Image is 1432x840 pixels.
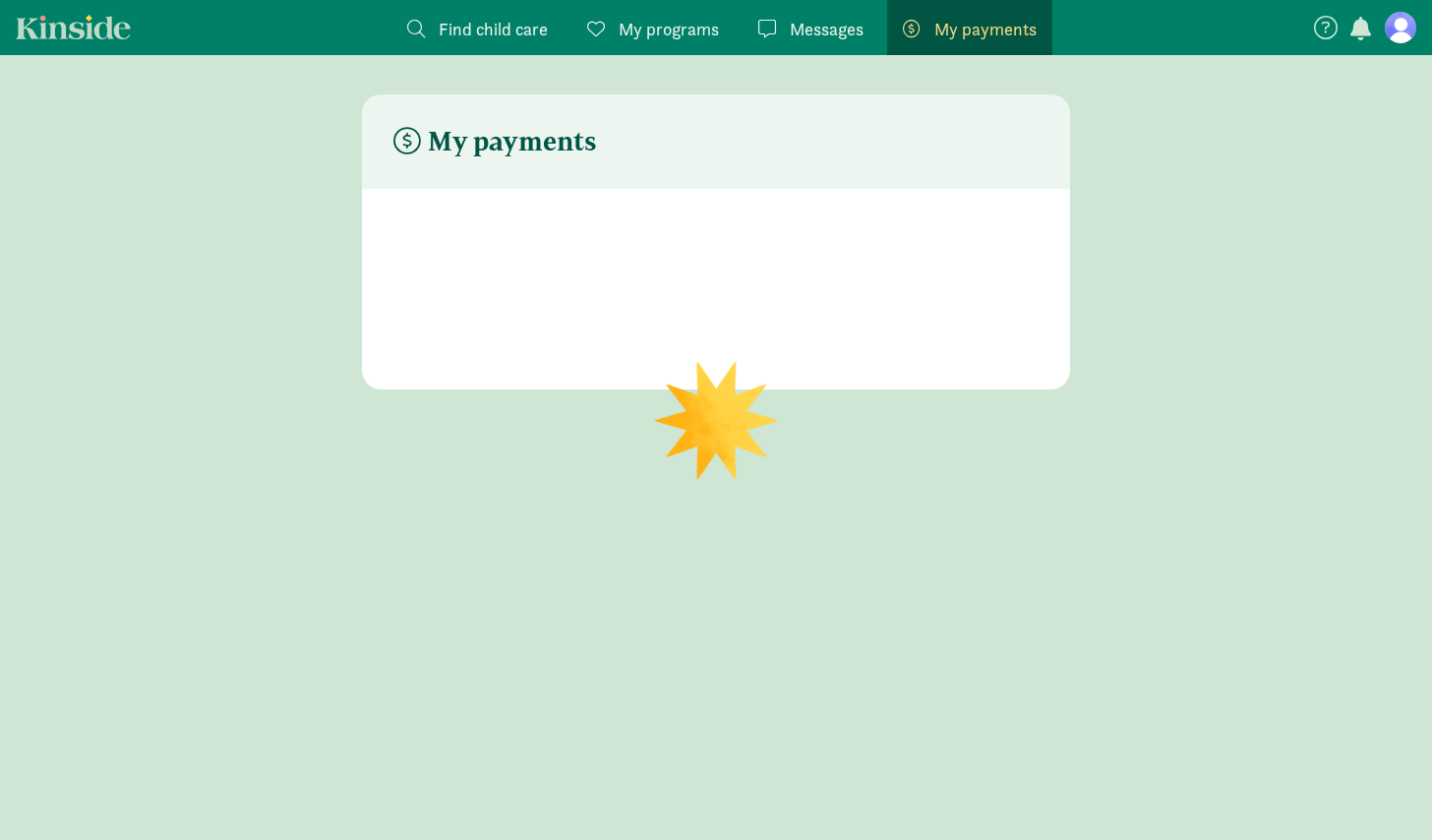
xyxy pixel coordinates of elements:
[790,16,864,42] span: Messages
[393,126,597,157] h4: My payments
[619,16,719,42] span: My programs
[439,16,548,42] span: Find child care
[934,16,1037,42] span: My payments
[16,15,131,39] a: Kinside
